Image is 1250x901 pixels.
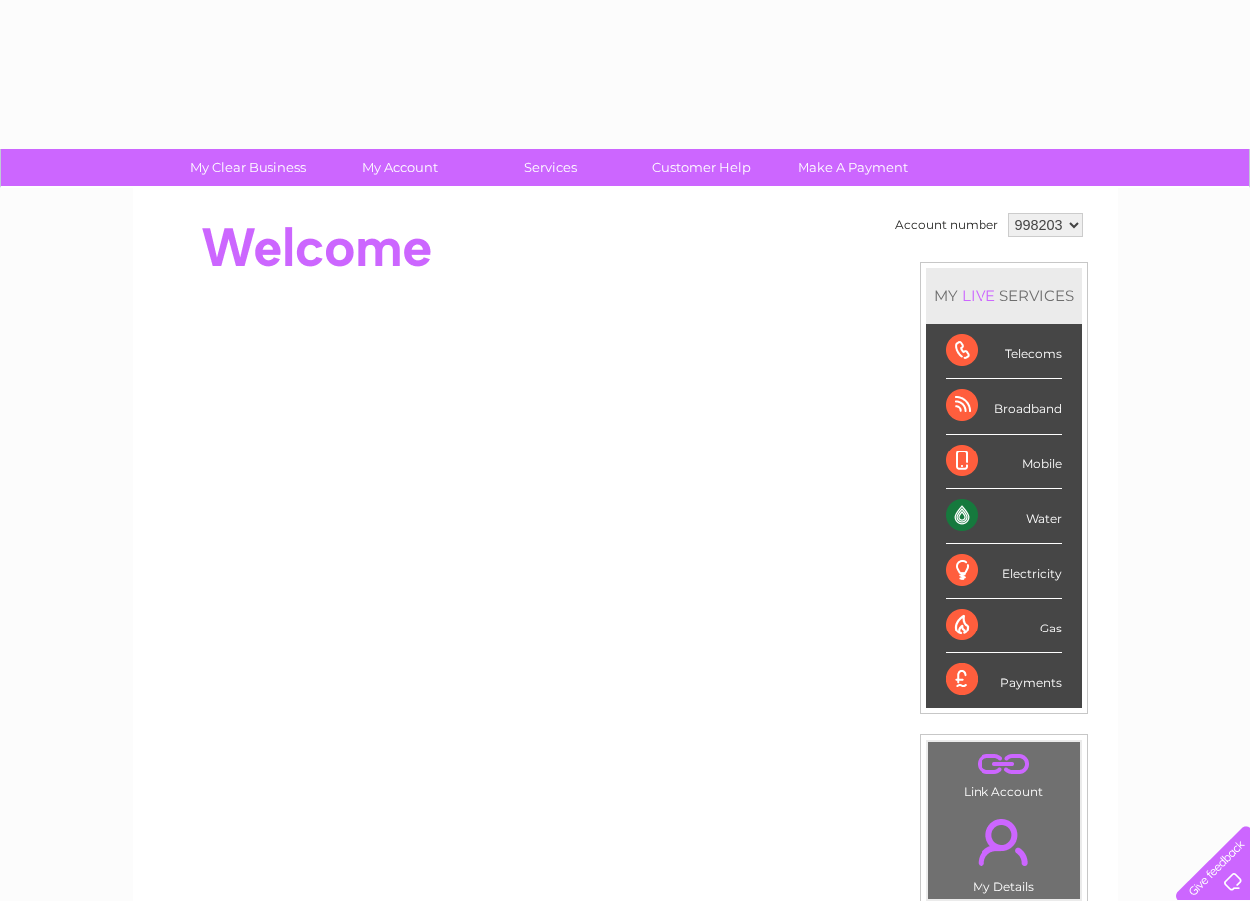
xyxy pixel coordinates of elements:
[958,286,999,305] div: LIVE
[946,324,1062,379] div: Telecoms
[926,268,1082,324] div: MY SERVICES
[166,149,330,186] a: My Clear Business
[927,803,1081,900] td: My Details
[946,379,1062,434] div: Broadband
[620,149,784,186] a: Customer Help
[946,653,1062,707] div: Payments
[933,747,1075,782] a: .
[468,149,632,186] a: Services
[946,435,1062,489] div: Mobile
[946,544,1062,599] div: Electricity
[933,808,1075,877] a: .
[890,208,1003,242] td: Account number
[927,741,1081,804] td: Link Account
[771,149,935,186] a: Make A Payment
[946,489,1062,544] div: Water
[946,599,1062,653] div: Gas
[317,149,481,186] a: My Account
